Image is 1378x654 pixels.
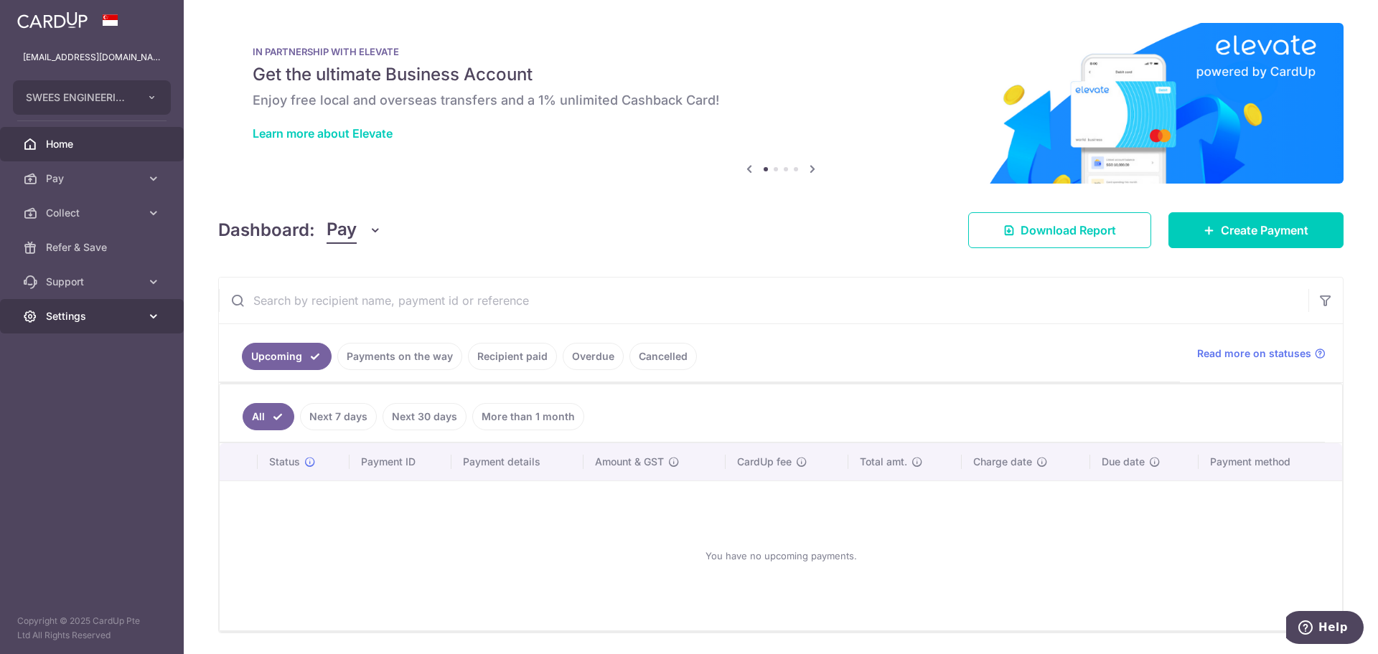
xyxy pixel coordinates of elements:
a: Overdue [563,343,624,370]
input: Search by recipient name, payment id or reference [219,278,1308,323]
a: Upcoming [242,343,332,370]
a: All [243,403,294,430]
span: CardUp fee [737,455,792,469]
h5: Get the ultimate Business Account [253,63,1309,86]
h6: Enjoy free local and overseas transfers and a 1% unlimited Cashback Card! [253,92,1309,109]
span: Create Payment [1221,222,1308,239]
a: Download Report [968,212,1151,248]
a: Payments on the way [337,343,462,370]
img: Renovation banner [218,23,1344,184]
span: Download Report [1021,222,1116,239]
a: Create Payment [1168,212,1344,248]
p: [EMAIL_ADDRESS][DOMAIN_NAME] [23,50,161,65]
th: Payment method [1199,443,1342,480]
span: Total amt. [860,455,907,469]
button: Pay [327,217,382,244]
h4: Dashboard: [218,217,315,243]
img: CardUp [17,11,88,29]
span: Read more on statuses [1197,346,1311,361]
div: You have no upcoming payments. [237,493,1325,619]
a: Next 7 days [300,403,377,430]
span: Status [269,455,300,469]
span: Pay [46,171,141,186]
span: Support [46,275,141,289]
a: Learn more about Elevate [253,126,393,141]
span: SWEES ENGINEERING CO (PTE.) LTD. [26,90,132,105]
span: Settings [46,309,141,323]
th: Payment ID [350,443,451,480]
a: Cancelled [629,343,697,370]
span: Charge date [973,455,1032,469]
a: Next 30 days [383,403,467,430]
span: Amount & GST [595,455,664,469]
iframe: Opens a widget where you can find more information [1286,611,1364,647]
span: Due date [1102,455,1145,469]
th: Payment details [451,443,583,480]
button: SWEES ENGINEERING CO (PTE.) LTD. [13,80,171,115]
span: Refer & Save [46,240,141,255]
p: IN PARTNERSHIP WITH ELEVATE [253,46,1309,57]
span: Collect [46,206,141,220]
span: Home [46,137,141,151]
a: More than 1 month [472,403,584,430]
a: Read more on statuses [1197,346,1326,361]
span: Pay [327,217,357,244]
a: Recipient paid [468,343,557,370]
